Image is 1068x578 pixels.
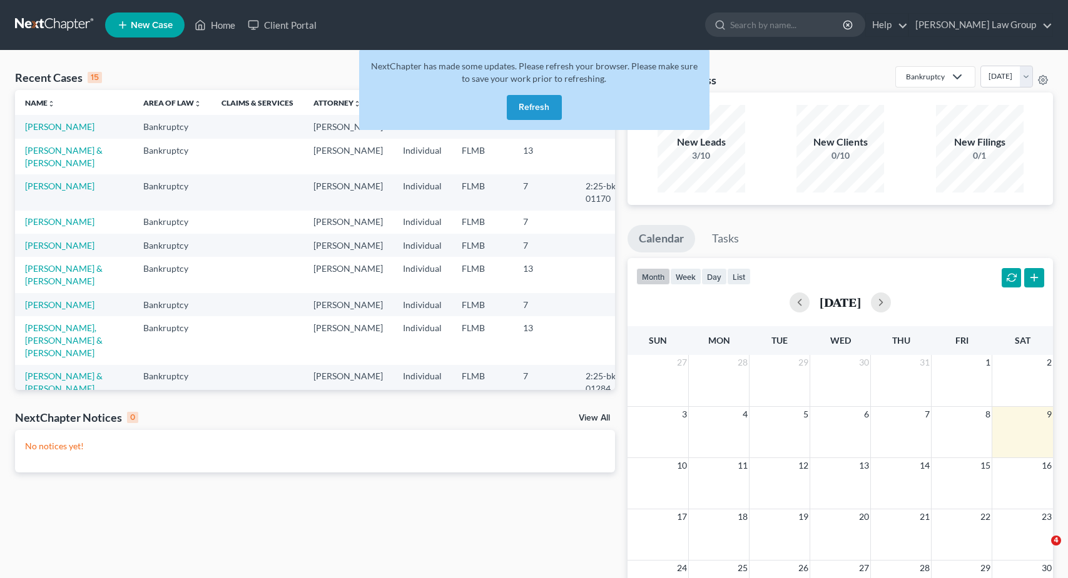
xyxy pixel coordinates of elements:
div: 0 [127,412,138,423]
td: [PERSON_NAME] [303,174,393,210]
td: Individual [393,211,452,234]
td: 7 [513,174,576,210]
td: [PERSON_NAME] [303,365,393,401]
a: [PERSON_NAME] Law Group [909,14,1052,36]
td: Bankruptcy [133,174,211,210]
td: Individual [393,316,452,364]
span: 26 [797,561,810,576]
td: Bankruptcy [133,257,211,292]
div: NextChapter Notices [15,410,138,425]
span: 22 [979,509,992,524]
span: 24 [676,561,688,576]
span: 8 [984,407,992,422]
button: month [636,268,670,285]
td: [PERSON_NAME] [303,293,393,316]
button: day [701,268,727,285]
iframe: Intercom live chat [1025,536,1055,566]
span: 4 [1051,536,1061,546]
button: list [727,268,751,285]
div: 3/10 [658,149,745,162]
th: Claims & Services [211,90,303,115]
td: Individual [393,365,452,401]
div: 0/10 [796,149,884,162]
td: FLMB [452,174,513,210]
span: 3 [681,407,688,422]
td: Individual [393,139,452,174]
i: unfold_more [48,100,55,107]
span: 14 [918,458,931,473]
div: Recent Cases [15,70,102,85]
td: [PERSON_NAME] [303,316,393,364]
a: [PERSON_NAME] [25,299,94,310]
a: Attorneyunfold_more [313,98,361,107]
a: Tasks [701,225,750,252]
td: Individual [393,174,452,210]
div: 0/1 [936,149,1024,162]
span: 2 [1045,355,1053,370]
a: Calendar [628,225,695,252]
td: Bankruptcy [133,115,211,138]
span: 30 [858,355,870,370]
span: Sat [1015,335,1030,346]
span: Thu [892,335,910,346]
span: 10 [676,458,688,473]
td: Bankruptcy [133,316,211,364]
span: 13 [858,458,870,473]
span: 21 [918,509,931,524]
td: FLMB [452,139,513,174]
span: New Case [131,21,173,30]
span: 23 [1040,509,1053,524]
span: 18 [736,509,749,524]
td: FLMB [452,234,513,257]
td: FLMB [452,365,513,401]
span: 17 [676,509,688,524]
td: Bankruptcy [133,293,211,316]
button: Refresh [507,95,562,120]
td: Bankruptcy [133,365,211,401]
a: Area of Lawunfold_more [143,98,201,107]
div: Bankruptcy [906,71,945,82]
span: Fri [955,335,969,346]
span: 7 [923,407,931,422]
span: 1 [984,355,992,370]
div: New Leads [658,135,745,149]
i: unfold_more [194,100,201,107]
button: week [670,268,701,285]
span: Mon [708,335,730,346]
span: 20 [858,509,870,524]
span: 28 [918,561,931,576]
span: 15 [979,458,992,473]
span: 9 [1045,407,1053,422]
span: Sun [649,335,667,346]
td: 7 [513,211,576,234]
a: [PERSON_NAME] & [PERSON_NAME] [25,371,103,394]
span: 19 [797,509,810,524]
p: No notices yet! [25,440,605,452]
span: 11 [736,458,749,473]
span: 16 [1040,458,1053,473]
td: FLMB [452,211,513,234]
a: [PERSON_NAME] [25,121,94,132]
td: [PERSON_NAME] [303,257,393,292]
td: [PERSON_NAME] [303,115,393,138]
span: 29 [797,355,810,370]
a: Client Portal [242,14,323,36]
a: [PERSON_NAME] [25,216,94,227]
a: [PERSON_NAME] [25,181,94,191]
td: 2:25-bk-01170 [576,174,636,210]
span: NextChapter has made some updates. Please refresh your browser. Please make sure to save your wor... [371,61,698,84]
td: FLMB [452,316,513,364]
a: [PERSON_NAME] [25,240,94,251]
span: 6 [863,407,870,422]
div: 15 [88,72,102,83]
input: Search by name... [730,13,845,36]
span: 30 [1040,561,1053,576]
td: FLMB [452,257,513,292]
i: unfold_more [353,100,361,107]
div: New Filings [936,135,1024,149]
td: 7 [513,365,576,401]
a: Help [866,14,908,36]
td: Individual [393,293,452,316]
span: 27 [858,561,870,576]
a: [PERSON_NAME] & [PERSON_NAME] [25,145,103,168]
